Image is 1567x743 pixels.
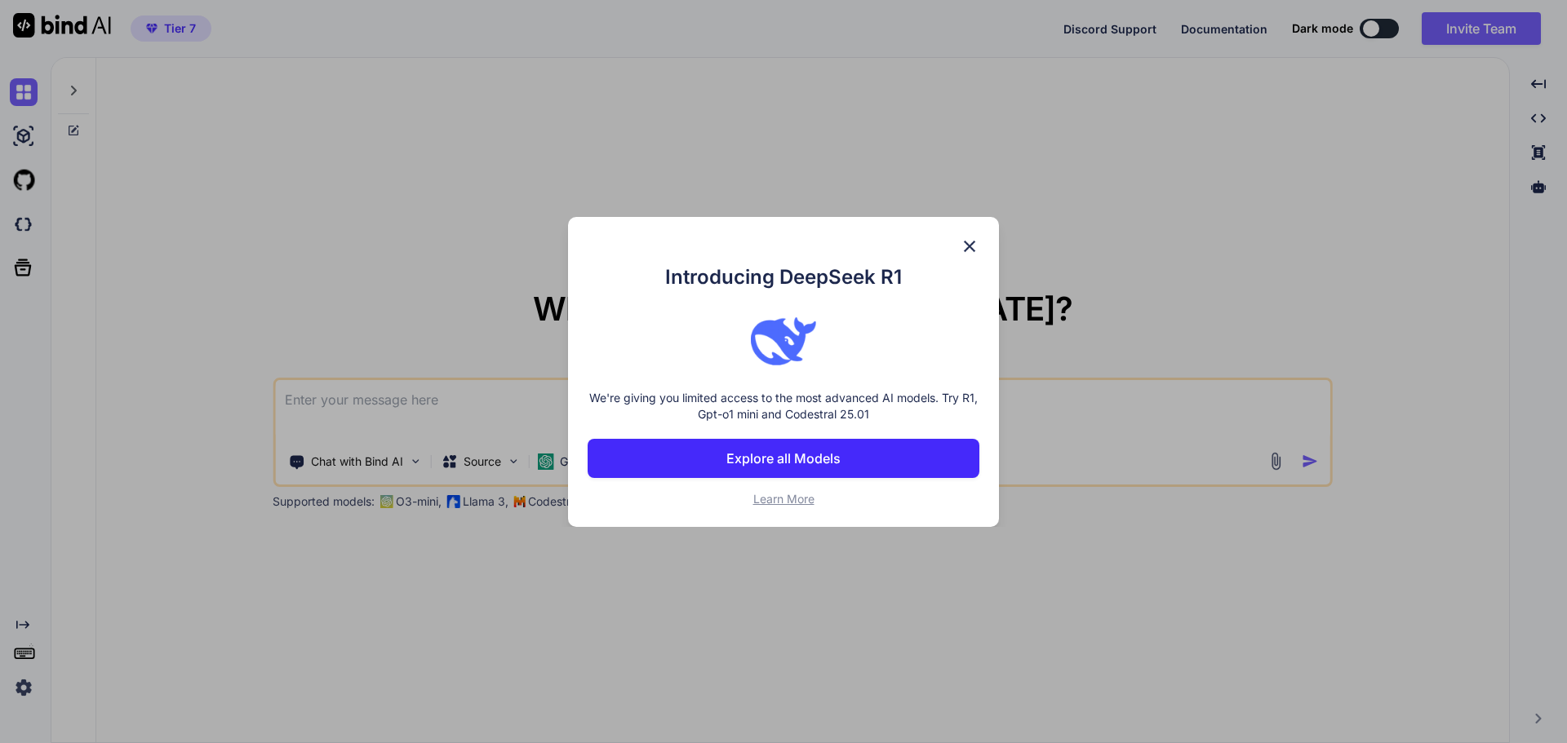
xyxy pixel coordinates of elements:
p: Explore all Models [726,449,841,468]
img: close [960,237,979,256]
p: We're giving you limited access to the most advanced AI models. Try R1, Gpt-o1 mini and Codestral... [588,390,979,422]
span: Learn More [753,492,815,506]
h1: Introducing DeepSeek R1 [588,263,979,292]
img: bind logo [751,308,816,374]
button: Explore all Models [588,439,979,478]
